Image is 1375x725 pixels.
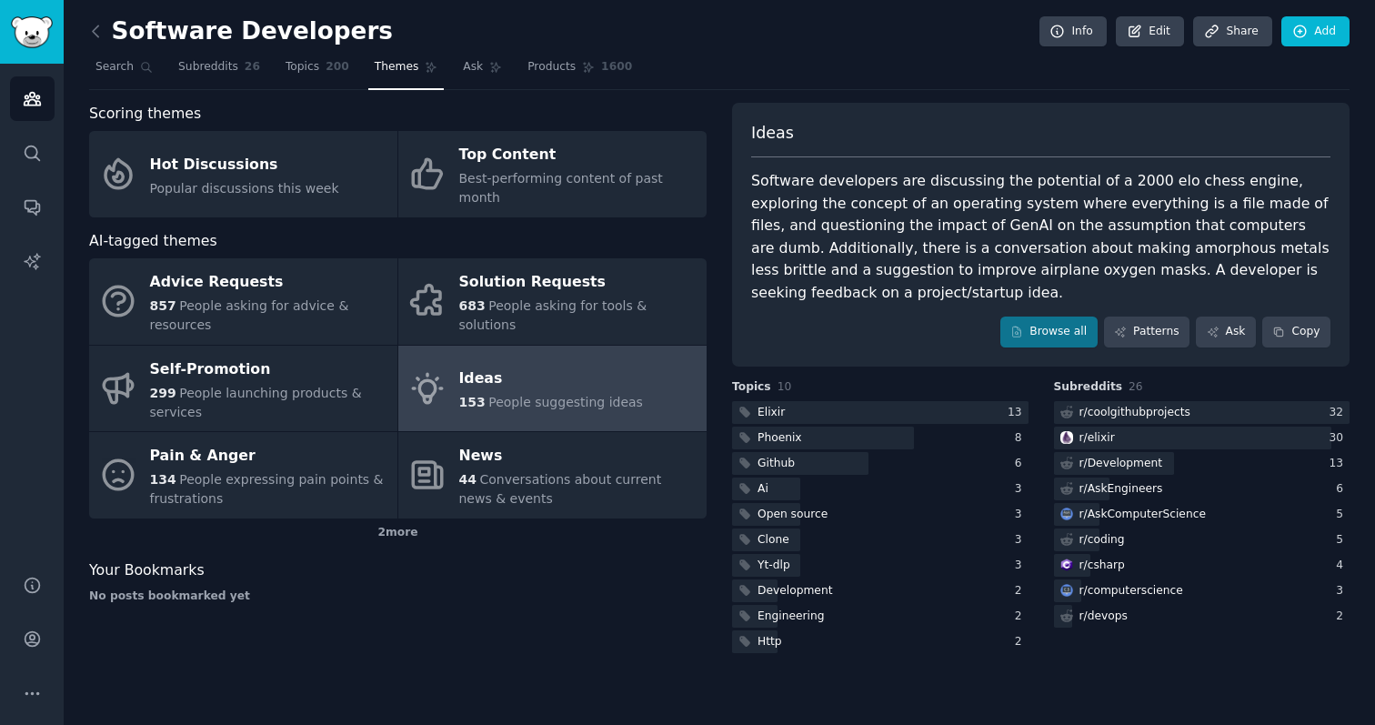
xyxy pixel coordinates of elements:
[1060,584,1073,597] img: computerscience
[1079,532,1125,549] div: r/ coding
[459,141,698,170] div: Top Content
[1079,609,1128,625] div: r/ devops
[398,131,707,217] a: Top ContentBest-performing content of past month
[1336,481,1350,498] div: 6
[521,53,638,90] a: Products1600
[758,609,825,625] div: Engineering
[457,53,508,90] a: Ask
[758,583,832,599] div: Development
[527,59,576,76] span: Products
[1329,456,1350,472] div: 13
[95,59,134,76] span: Search
[732,401,1029,424] a: Elixir13
[758,532,789,549] div: Clone
[1015,583,1029,599] div: 2
[279,53,356,90] a: Topics200
[89,519,707,548] div: 2 more
[1060,559,1073,571] img: csharp
[1262,317,1330,347] button: Copy
[326,59,349,76] span: 200
[732,452,1029,475] a: Github6
[459,171,663,205] span: Best-performing content of past month
[150,268,388,297] div: Advice Requests
[1079,405,1190,421] div: r/ coolgithubprojects
[89,103,201,126] span: Scoring themes
[758,558,790,574] div: Yt-dlp
[11,16,53,48] img: GummySearch logo
[150,150,339,179] div: Hot Discussions
[1054,529,1350,551] a: r/coding5
[459,395,486,409] span: 153
[398,346,707,432] a: Ideas153People suggesting ideas
[1054,452,1350,475] a: r/Development13
[459,268,698,297] div: Solution Requests
[488,395,643,409] span: People suggesting ideas
[1054,478,1350,500] a: r/AskEngineers6
[1054,579,1350,602] a: computersciencer/computerscience3
[1079,430,1115,447] div: r/ elixir
[1193,16,1271,47] a: Share
[178,59,238,76] span: Subreddits
[758,634,782,650] div: Http
[89,131,397,217] a: Hot DiscussionsPopular discussions this week
[732,503,1029,526] a: Open source3
[732,554,1029,577] a: Yt-dlp3
[1060,508,1073,520] img: AskComputerScience
[172,53,266,90] a: Subreddits26
[1015,456,1029,472] div: 6
[286,59,319,76] span: Topics
[398,432,707,519] a: News44Conversations about current news & events
[751,122,794,145] span: Ideas
[1329,405,1350,421] div: 32
[1054,554,1350,577] a: csharpr/csharp4
[150,472,176,487] span: 134
[368,53,445,90] a: Themes
[732,478,1029,500] a: Ai3
[1039,16,1107,47] a: Info
[150,442,388,471] div: Pain & Anger
[1079,456,1163,472] div: r/ Development
[601,59,632,76] span: 1600
[758,507,828,523] div: Open source
[150,355,388,384] div: Self-Promotion
[1054,427,1350,449] a: elixirr/elixir30
[459,472,477,487] span: 44
[758,456,795,472] div: Github
[375,59,419,76] span: Themes
[1336,609,1350,625] div: 2
[732,630,1029,653] a: Http2
[1015,558,1029,574] div: 3
[150,386,362,419] span: People launching products & services
[459,298,486,313] span: 683
[150,298,176,313] span: 857
[459,365,643,394] div: Ideas
[459,472,662,506] span: Conversations about current news & events
[1104,317,1189,347] a: Patterns
[1079,583,1183,599] div: r/ computerscience
[89,53,159,90] a: Search
[245,59,260,76] span: 26
[150,386,176,400] span: 299
[1000,317,1098,347] a: Browse all
[1196,317,1256,347] a: Ask
[758,430,802,447] div: Phoenix
[150,181,339,196] span: Popular discussions this week
[1336,558,1350,574] div: 4
[1008,405,1029,421] div: 13
[732,579,1029,602] a: Development2
[89,258,397,345] a: Advice Requests857People asking for advice & resources
[758,405,785,421] div: Elixir
[89,230,217,253] span: AI-tagged themes
[732,605,1029,628] a: Engineering2
[463,59,483,76] span: Ask
[1079,507,1206,523] div: r/ AskComputerScience
[459,442,698,471] div: News
[1015,532,1029,549] div: 3
[732,529,1029,551] a: Clone3
[459,298,647,332] span: People asking for tools & solutions
[1015,430,1029,447] div: 8
[1079,481,1163,498] div: r/ AskEngineers
[398,258,707,345] a: Solution Requests683People asking for tools & solutions
[732,379,771,396] span: Topics
[1329,430,1350,447] div: 30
